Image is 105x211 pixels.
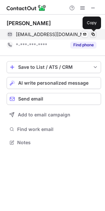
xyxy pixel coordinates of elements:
span: Notes [17,140,98,146]
button: Notes [7,138,101,147]
button: Send email [7,93,101,105]
button: Reveal Button [70,42,96,48]
img: ContactOut v5.3.10 [7,4,46,12]
span: Send email [18,96,43,102]
span: AI write personalized message [18,80,88,86]
div: Save to List / ATS / CRM [18,64,89,70]
button: Find work email [7,125,101,134]
span: [EMAIL_ADDRESS][DOMAIN_NAME] [16,31,89,37]
span: Find work email [17,126,98,132]
button: AI write personalized message [7,77,101,89]
button: save-profile-one-click [7,61,101,73]
button: Add to email campaign [7,109,101,121]
div: [PERSON_NAME] [7,20,51,26]
span: Add to email campaign [18,112,70,117]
